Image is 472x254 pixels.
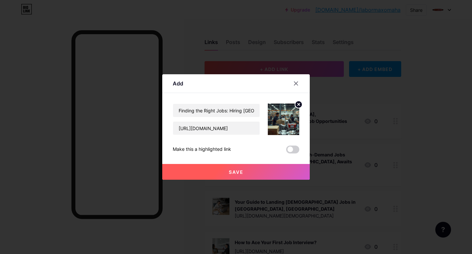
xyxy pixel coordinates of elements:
[173,122,260,135] input: URL
[173,104,260,117] input: Title
[229,169,244,175] span: Save
[173,80,183,87] div: Add
[162,164,310,180] button: Save
[268,104,299,135] img: link_thumbnail
[173,146,231,153] div: Make this a highlighted link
